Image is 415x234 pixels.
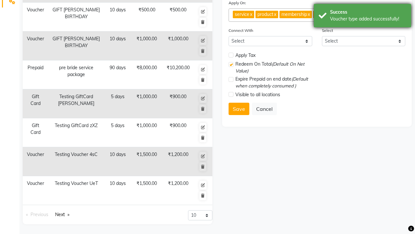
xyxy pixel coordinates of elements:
td: Gift Card [23,89,48,118]
td: Gift Card [23,118,48,147]
td: ₹1,500.00 [131,147,163,176]
td: ₹900.00 [163,89,194,118]
span: Apply Tax [235,52,255,59]
div: Voucher type added successfully! [330,16,406,22]
td: ₹1,000.00 [163,32,194,60]
td: Prepaid [23,60,48,89]
td: GIFT [PERSON_NAME] BIRTHDAY [48,32,104,60]
td: ₹500.00 [131,3,163,32]
td: ₹1,200.00 [163,147,194,176]
a: x [273,11,276,17]
td: ₹1,000.00 [131,89,163,118]
td: 10 days [104,3,131,32]
label: Select [322,28,333,33]
span: Expire Prepaid on end date [235,76,312,89]
td: 10 days [104,32,131,60]
button: Cancel [252,103,277,115]
td: Voucher [23,3,48,32]
a: Next [52,210,73,219]
td: Testing Voucher UeT [48,176,104,205]
td: ₹1,000.00 [131,118,163,147]
td: Testing GiftCard zXZ [48,118,104,147]
td: GIFT [PERSON_NAME] BIRTHDAY [48,3,104,32]
td: ₹1,000.00 [131,32,163,60]
td: pre bride service package [48,60,104,89]
a: x [307,11,310,17]
span: Visible to all locations [235,91,280,98]
td: ₹10,200.00 [163,60,194,89]
span: Redeem On Total [235,61,312,74]
td: Voucher [23,176,48,205]
span: product [257,11,273,17]
td: Testing Voucher 4sC [48,147,104,176]
td: Testing GiftCard [PERSON_NAME] [48,89,104,118]
td: Voucher [23,147,48,176]
label: Connect With [229,28,253,33]
a: x [249,11,252,17]
span: membership [281,11,307,17]
nav: Pagination [23,210,113,219]
td: ₹500.00 [163,3,194,32]
button: Save [229,103,249,115]
td: 5 days [104,118,131,147]
span: service [235,11,249,17]
td: 10 days [104,176,131,205]
td: ₹1,200.00 [163,176,194,205]
td: 90 days [104,60,131,89]
td: ₹1,500.00 [131,176,163,205]
td: 10 days [104,147,131,176]
td: ₹900.00 [163,118,194,147]
td: 5 days [104,89,131,118]
span: Previous [30,212,48,217]
td: Voucher [23,32,48,60]
div: Success [330,9,406,16]
td: ₹8,000.00 [131,60,163,89]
